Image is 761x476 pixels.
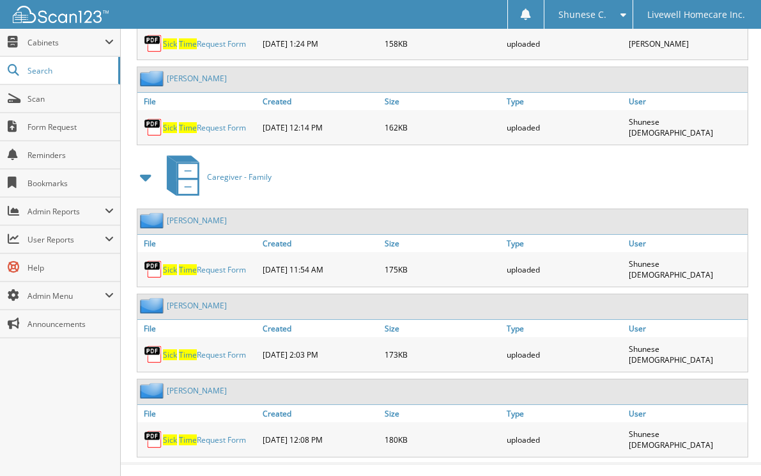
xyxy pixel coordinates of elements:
[137,405,259,422] a: File
[259,255,381,283] div: [DATE] 11:54 AM
[503,340,626,369] div: uploaded
[503,405,626,422] a: Type
[13,6,109,23] img: scan123-logo-white.svg
[503,113,626,141] div: uploaded
[626,235,748,252] a: User
[381,31,503,56] div: 158KB
[626,255,748,283] div: Shunese [DEMOGRAPHIC_DATA]
[27,234,105,245] span: User Reports
[144,260,163,279] img: PDF.png
[503,255,626,283] div: uploaded
[179,349,197,360] span: Time
[259,31,381,56] div: [DATE] 1:24 PM
[27,319,114,329] span: Announcements
[626,93,748,110] a: User
[381,425,503,454] div: 180KB
[259,320,381,337] a: Created
[503,31,626,56] div: uploaded
[167,385,227,396] a: [PERSON_NAME]
[626,405,748,422] a: User
[163,122,177,133] span: Sick
[163,434,177,445] span: Sick
[697,415,761,476] iframe: Chat Widget
[381,320,503,337] a: Size
[167,73,227,84] a: [PERSON_NAME]
[144,34,163,53] img: PDF.png
[179,38,197,49] span: Time
[27,178,114,189] span: Bookmarks
[137,320,259,337] a: File
[163,349,177,360] span: Sick
[163,349,246,360] a: Sick TimeRequest Form
[163,38,177,49] span: Sick
[163,38,246,49] a: Sick TimeRequest Form
[144,118,163,137] img: PDF.png
[558,11,606,19] span: Shunese C.
[179,264,197,275] span: Time
[626,425,748,454] div: Shunese [DEMOGRAPHIC_DATA]
[27,65,112,76] span: Search
[140,383,167,399] img: folder2.png
[503,93,626,110] a: Type
[140,70,167,86] img: folder2.png
[163,122,246,133] a: Sick TimeRequest Form
[259,93,381,110] a: Created
[27,122,114,132] span: Form Request
[137,235,259,252] a: File
[163,264,246,275] a: Sick TimeRequest Form
[27,290,105,301] span: Admin Menu
[381,235,503,252] a: Size
[179,122,197,133] span: Time
[381,405,503,422] a: Size
[140,212,167,228] img: folder2.png
[179,434,197,445] span: Time
[27,150,114,161] span: Reminders
[159,152,272,202] a: Caregiver - Family
[647,11,745,19] span: Livewell Homecare Inc.
[626,320,748,337] a: User
[140,297,167,313] img: folder2.png
[626,31,748,56] div: [PERSON_NAME]
[144,345,163,364] img: PDF.png
[207,171,272,182] span: Caregiver - Family
[626,113,748,141] div: Shunese [DEMOGRAPHIC_DATA]
[381,255,503,283] div: 175KB
[259,235,381,252] a: Created
[503,320,626,337] a: Type
[167,215,227,226] a: [PERSON_NAME]
[259,340,381,369] div: [DATE] 2:03 PM
[259,425,381,454] div: [DATE] 12:08 PM
[27,262,114,273] span: Help
[381,113,503,141] div: 162KB
[27,37,105,48] span: Cabinets
[27,206,105,217] span: Admin Reports
[137,93,259,110] a: File
[163,264,177,275] span: Sick
[259,405,381,422] a: Created
[626,340,748,369] div: Shunese [DEMOGRAPHIC_DATA]
[163,434,246,445] a: Sick TimeRequest Form
[503,425,626,454] div: uploaded
[259,113,381,141] div: [DATE] 12:14 PM
[167,300,227,311] a: [PERSON_NAME]
[144,430,163,449] img: PDF.png
[381,93,503,110] a: Size
[27,93,114,104] span: Scan
[381,340,503,369] div: 173KB
[503,235,626,252] a: Type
